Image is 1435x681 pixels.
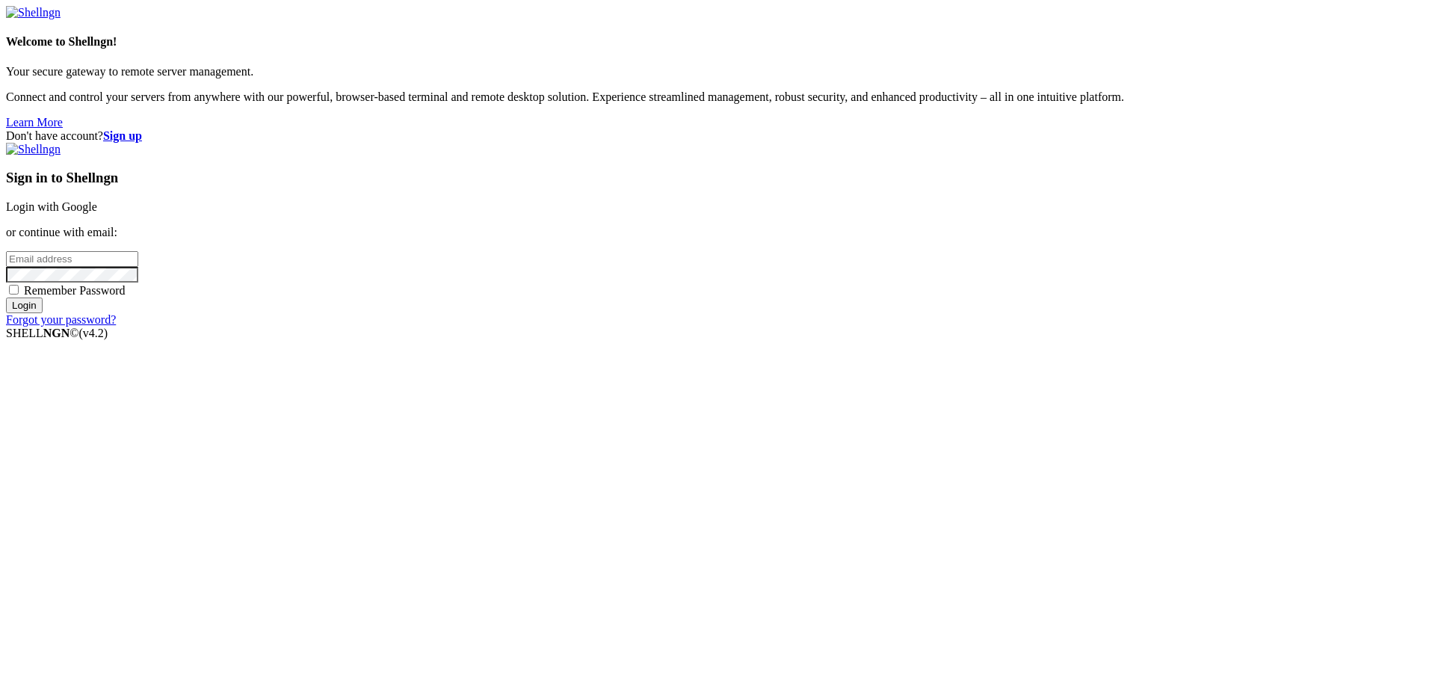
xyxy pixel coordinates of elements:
span: SHELL © [6,327,108,339]
h4: Welcome to Shellngn! [6,35,1429,49]
img: Shellngn [6,143,61,156]
img: Shellngn [6,6,61,19]
a: Forgot your password? [6,313,116,326]
h3: Sign in to Shellngn [6,170,1429,186]
a: Sign up [103,129,142,142]
input: Email address [6,251,138,267]
p: Connect and control your servers from anywhere with our powerful, browser-based terminal and remo... [6,90,1429,104]
p: or continue with email: [6,226,1429,239]
a: Login with Google [6,200,97,213]
span: 4.2.0 [79,327,108,339]
span: Remember Password [24,284,126,297]
b: NGN [43,327,70,339]
p: Your secure gateway to remote server management. [6,65,1429,78]
input: Login [6,298,43,313]
input: Remember Password [9,285,19,295]
a: Learn More [6,116,63,129]
div: Don't have account? [6,129,1429,143]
